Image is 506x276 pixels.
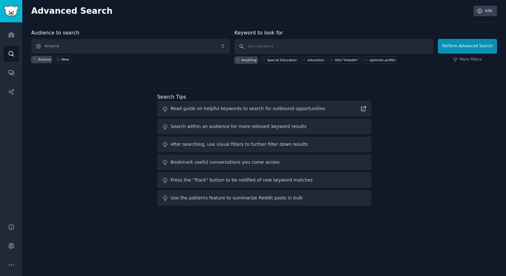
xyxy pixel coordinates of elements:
img: GummySearch logo [4,6,18,17]
a: More filters [453,57,482,63]
label: Search Tips [157,94,186,100]
div: Press the "Track" button to be notified of new keyword matches [171,177,313,183]
div: Bookmark useful conversations you come across [171,159,280,166]
div: Anyone [38,57,51,62]
h2: Advanced Search [31,6,470,16]
div: Special Education [267,58,297,62]
a: New [54,56,70,63]
div: optimize profile [369,58,396,62]
label: Keyword to look for [234,30,283,36]
div: Read guide on helpful keywords to search for outbound opportunities [171,105,325,112]
input: Any keyword [234,39,433,54]
div: education [308,58,324,62]
div: New [61,57,69,62]
button: Anyone [31,39,230,54]
div: title:"linkedin" [335,58,359,62]
div: After searching, use visual filters to further filter down results [171,141,308,148]
div: Search within an audience for more relevant keyword results [171,123,307,130]
button: Perform Advanced Search [438,39,497,54]
div: Anything [241,58,256,62]
label: Audience to search [31,30,79,36]
div: Use the patterns feature to summarize Reddit posts in bulk [171,195,303,201]
a: Info [474,6,497,17]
